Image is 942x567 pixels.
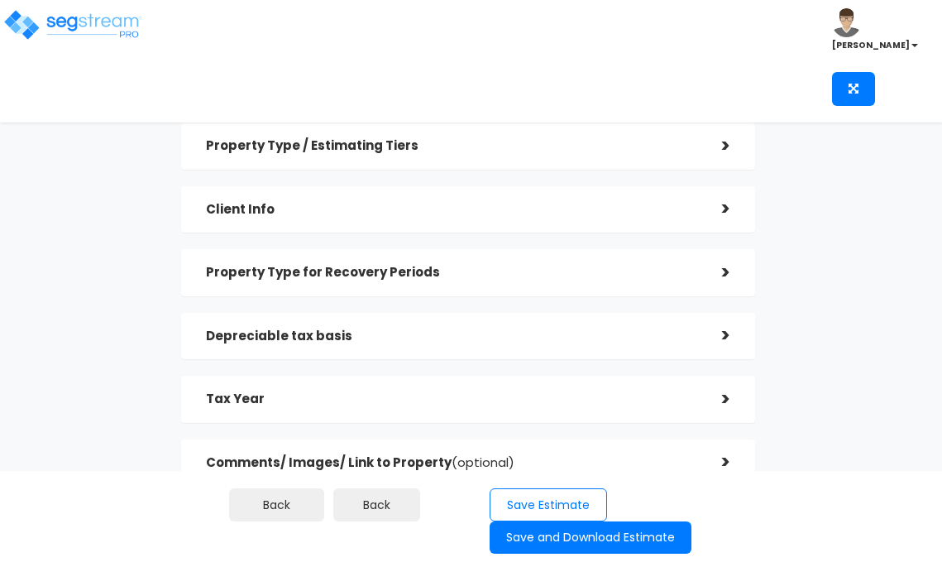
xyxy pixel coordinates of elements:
img: logo_pro_r.png [2,8,143,41]
h5: Client Info [206,203,698,217]
h5: Property Type for Recovery Periods [206,266,698,280]
button: Save and Download Estimate [490,521,691,554]
button: Save Estimate [490,488,607,522]
h5: Tax Year [206,392,698,406]
div: > [697,196,730,222]
h5: Property Type / Estimating Tiers [206,139,698,153]
h5: Comments/ Images/ Link to Property [206,456,698,470]
img: avatar.png [832,8,861,37]
div: > [697,449,730,475]
div: > [697,260,730,286]
button: Back [333,488,420,522]
span: (optional) [452,454,514,471]
div: > [697,133,730,159]
h5: Depreciable tax basis [206,329,698,344]
div: > [697,323,730,348]
div: > [697,387,730,412]
b: [PERSON_NAME] [832,39,910,51]
button: Back [229,488,324,522]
